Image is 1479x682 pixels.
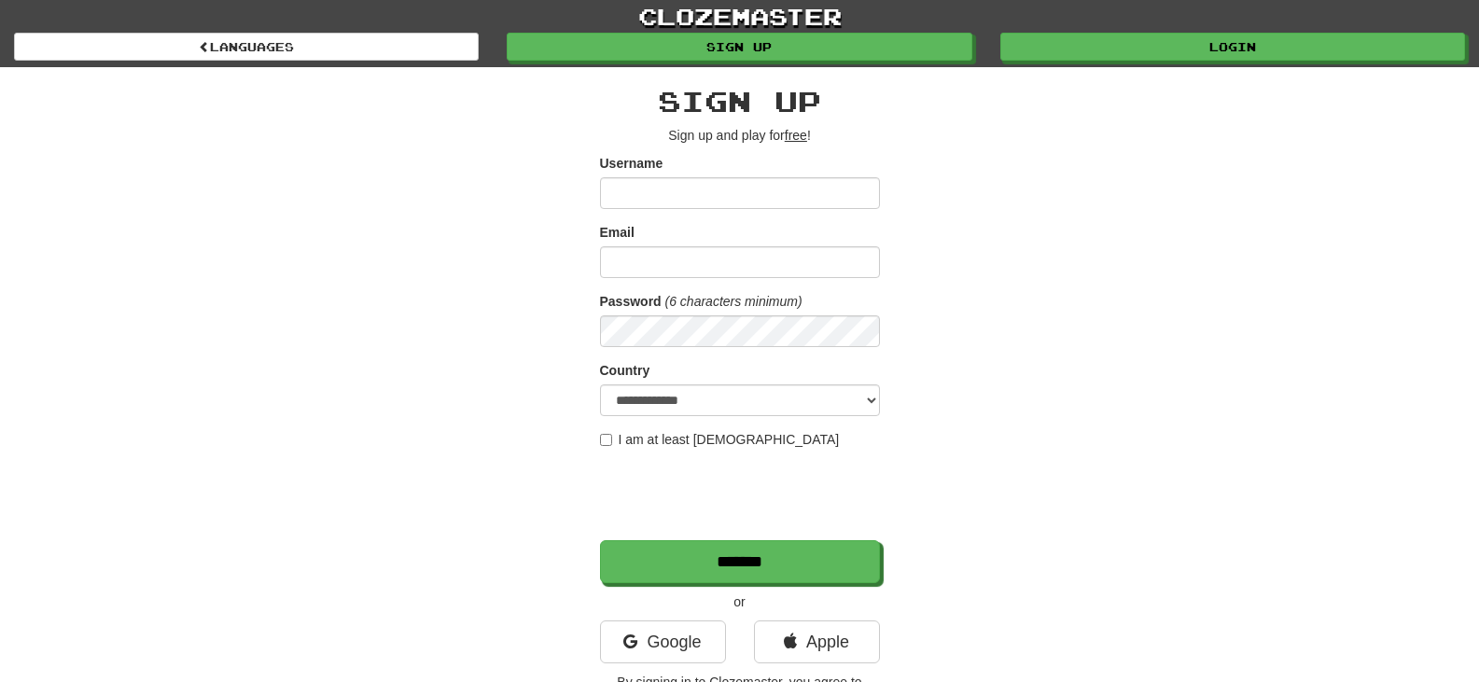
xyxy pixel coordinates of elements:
label: Username [600,154,663,173]
p: or [600,592,880,611]
a: Google [600,620,726,663]
em: (6 characters minimum) [665,294,802,309]
u: free [785,128,807,143]
a: Languages [14,33,479,61]
label: Password [600,292,662,311]
input: I am at least [DEMOGRAPHIC_DATA] [600,434,612,446]
p: Sign up and play for ! [600,126,880,145]
iframe: reCAPTCHA [600,458,884,531]
label: Country [600,361,650,380]
a: Sign up [507,33,971,61]
a: Login [1000,33,1465,61]
label: I am at least [DEMOGRAPHIC_DATA] [600,430,840,449]
h2: Sign up [600,86,880,117]
label: Email [600,223,635,242]
a: Apple [754,620,880,663]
